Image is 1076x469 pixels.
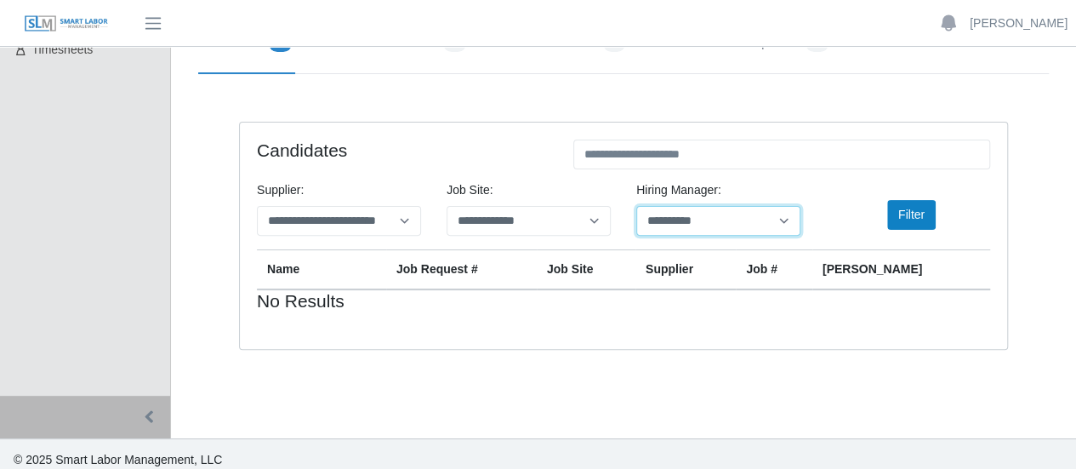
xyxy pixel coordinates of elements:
label: job site: [447,181,492,199]
label: Hiring Manager: [636,181,721,199]
h4: Candidates [257,140,548,161]
h4: No Results [257,290,386,312]
a: [PERSON_NAME] [970,14,1067,32]
span: © 2025 Smart Labor Management, LLC [14,453,222,466]
img: SLM Logo [24,14,109,33]
th: Supplier [635,250,736,290]
th: Job Request # [386,250,537,290]
th: Name [257,250,386,290]
label: Supplier: [257,181,304,199]
th: job site [537,250,635,290]
button: Filter [887,200,936,230]
th: Job # [736,250,812,290]
th: [PERSON_NAME] [812,250,990,290]
span: Timesheets [32,43,94,56]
